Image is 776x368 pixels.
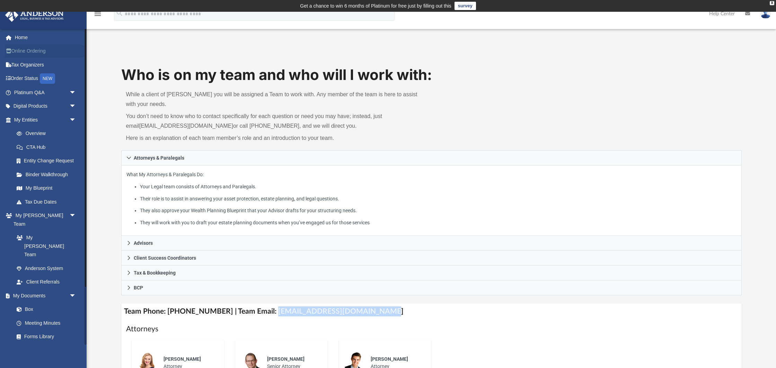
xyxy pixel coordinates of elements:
span: arrow_drop_down [69,86,83,100]
a: Overview [10,127,87,141]
h4: Team Phone: [PHONE_NUMBER] | Team Email: [EMAIL_ADDRESS][DOMAIN_NAME] [121,304,742,319]
span: [PERSON_NAME] [164,356,201,362]
a: My Blueprint [10,181,83,195]
li: They also approve your Wealth Planning Blueprint that your Advisor drafts for your structuring ne... [140,206,737,215]
p: While a client of [PERSON_NAME] you will be assigned a Team to work with. Any member of the team ... [126,90,427,109]
a: BCP [121,280,742,295]
a: Tax Due Dates [10,195,87,209]
span: arrow_drop_down [69,113,83,127]
span: Tax & Bookkeeping [134,270,176,275]
h1: Who is on my team and who will I work with: [121,65,742,85]
i: menu [94,10,102,18]
img: User Pic [760,9,771,19]
a: My Documentsarrow_drop_down [5,289,83,303]
a: Anderson System [10,261,83,275]
a: menu [94,13,102,18]
a: Forms Library [10,330,80,344]
p: Here is an explanation of each team member’s role and an introduction to your team. [126,133,427,143]
a: Meeting Minutes [10,316,83,330]
a: Tax Organizers [5,58,87,72]
div: Attorneys & Paralegals [121,165,742,236]
a: Entity Change Request [10,154,87,168]
p: What My Attorneys & Paralegals Do: [126,170,737,227]
a: Attorneys & Paralegals [121,150,742,165]
a: Tax & Bookkeeping [121,266,742,280]
a: CTA Hub [10,140,87,154]
li: Your Legal team consists of Attorneys and Paralegals. [140,182,737,191]
a: My Entitiesarrow_drop_down [5,113,87,127]
a: My [PERSON_NAME] Teamarrow_drop_down [5,209,83,231]
a: Box [10,303,80,316]
img: Anderson Advisors Platinum Portal [3,8,66,22]
a: Home [5,30,87,44]
span: arrow_drop_down [69,209,83,223]
a: Notarize [10,343,83,357]
li: Their role is to assist in answering your asset protection, estate planning, and legal questions. [140,195,737,203]
span: [PERSON_NAME] [267,356,305,362]
p: You don’t need to know who to contact specifically for each question or need you may have; instea... [126,111,427,131]
a: [EMAIL_ADDRESS][DOMAIN_NAME] [139,123,233,129]
h1: Attorneys [126,324,737,334]
span: Client Success Coordinators [134,255,196,260]
div: Get a chance to win 6 months of Platinum for free just by filling out this [300,2,451,10]
li: They will work with you to draft your estate planning documents when you’ve engaged us for those ... [140,218,737,227]
span: Advisors [134,241,153,245]
a: Client Referrals [10,275,83,289]
a: Client Success Coordinators [121,251,742,266]
span: [PERSON_NAME] [371,356,408,362]
a: Advisors [121,236,742,251]
div: close [770,1,774,5]
a: Online Ordering [5,44,87,58]
a: My [PERSON_NAME] Team [10,231,80,262]
a: Binder Walkthrough [10,168,87,181]
div: NEW [40,73,55,84]
a: survey [455,2,476,10]
span: Attorneys & Paralegals [134,155,184,160]
span: BCP [134,285,143,290]
span: arrow_drop_down [69,99,83,114]
a: Order StatusNEW [5,72,87,86]
i: search [116,9,123,17]
a: Platinum Q&Aarrow_drop_down [5,86,87,99]
span: arrow_drop_down [69,289,83,303]
a: Digital Productsarrow_drop_down [5,99,87,113]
